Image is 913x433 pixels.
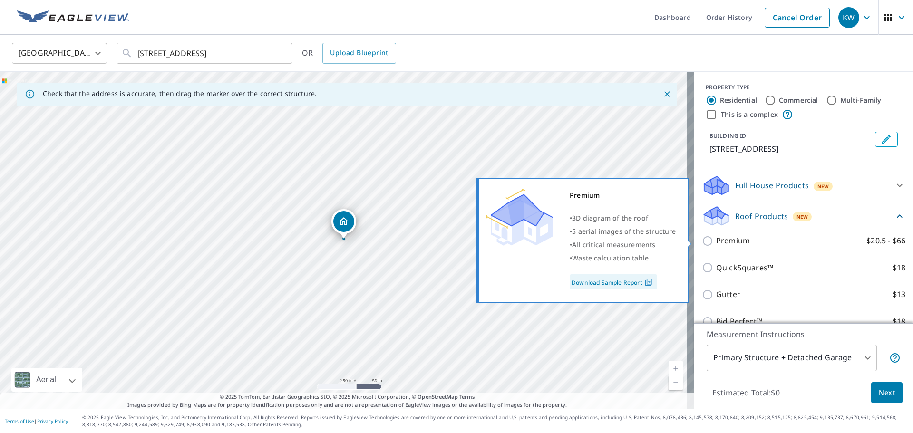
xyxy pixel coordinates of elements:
div: Roof ProductsNew [702,205,905,227]
div: [GEOGRAPHIC_DATA] [12,40,107,67]
div: Aerial [11,368,82,392]
a: Current Level 17, Zoom Out [669,375,683,390]
p: Premium [716,235,750,247]
div: Aerial [33,368,59,392]
div: OR [302,43,396,64]
div: KW [838,7,859,28]
span: Your report will include the primary structure and a detached garage if one exists. [889,352,901,364]
a: Terms [459,393,475,400]
a: Terms of Use [5,418,34,424]
p: Check that the address is accurate, then drag the marker over the correct structure. [43,89,317,98]
a: Privacy Policy [37,418,68,424]
p: Measurement Instructions [707,328,901,340]
div: • [570,251,676,265]
label: Residential [720,96,757,105]
a: OpenStreetMap [418,393,457,400]
label: Multi-Family [840,96,882,105]
p: | [5,418,68,424]
p: Estimated Total: $0 [705,382,787,403]
div: • [570,238,676,251]
div: Primary Structure + Detached Garage [707,345,877,371]
span: New [817,183,829,190]
p: $18 [893,316,905,327]
p: © 2025 Eagle View Technologies, Inc. and Pictometry International Corp. All Rights Reserved. Repo... [82,414,908,428]
div: Full House ProductsNew [702,174,905,197]
div: Dropped pin, building 1, Residential property, 1512 Creek Ct Williamsburg, VA 23185 [331,209,356,239]
p: QuickSquares™ [716,262,773,274]
a: Current Level 17, Zoom In [669,361,683,375]
img: EV Logo [17,10,129,25]
span: 5 aerial images of the structure [572,227,676,236]
p: $13 [893,289,905,300]
p: Roof Products [735,211,788,222]
p: $20.5 - $66 [866,235,905,247]
a: Cancel Order [765,8,830,28]
button: Next [871,382,903,404]
a: Upload Blueprint [322,43,396,64]
span: © 2025 TomTom, Earthstar Geographics SIO, © 2025 Microsoft Corporation, © [220,393,475,401]
span: Waste calculation table [572,253,649,262]
label: This is a complex [721,110,778,119]
span: All critical measurements [572,240,655,249]
p: Gutter [716,289,740,300]
button: Edit building 1 [875,132,898,147]
div: PROPERTY TYPE [706,83,902,92]
div: Premium [570,189,676,202]
p: $18 [893,262,905,274]
p: Bid Perfect™ [716,316,762,327]
input: Search by address or latitude-longitude [137,40,273,67]
button: Close [661,88,673,100]
p: Full House Products [735,180,809,191]
img: Pdf Icon [642,278,655,287]
a: Download Sample Report [570,274,657,289]
img: Premium [486,189,553,246]
div: • [570,212,676,225]
p: [STREET_ADDRESS] [709,143,871,154]
span: 3D diagram of the roof [572,213,648,222]
div: • [570,225,676,238]
label: Commercial [779,96,818,105]
span: New [796,213,808,221]
span: Next [879,387,895,399]
span: Upload Blueprint [330,47,388,59]
p: BUILDING ID [709,132,746,140]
